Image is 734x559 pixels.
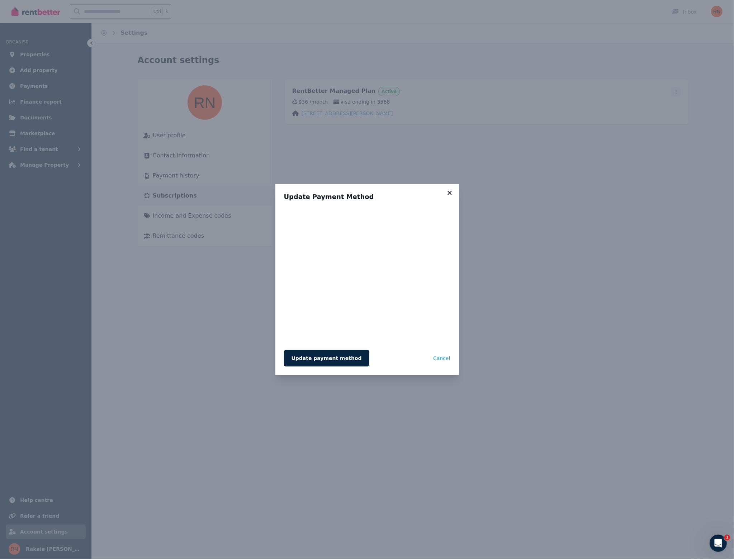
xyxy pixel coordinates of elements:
button: Cancel [433,350,450,366]
button: Update payment method [284,350,369,366]
iframe: Intercom live chat [710,535,727,552]
span: 1 [724,535,730,540]
iframe: Secure payment input frame [283,205,452,342]
h3: Update Payment Method [284,193,450,201]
